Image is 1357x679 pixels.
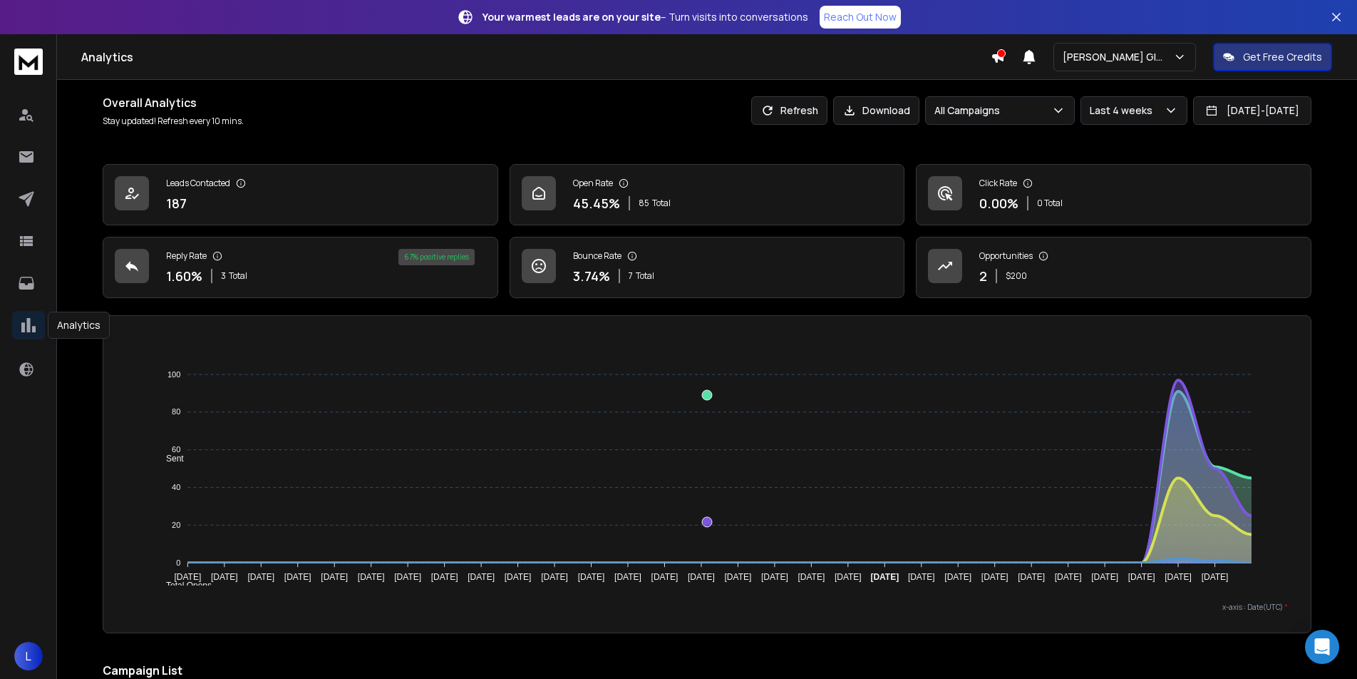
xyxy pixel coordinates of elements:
tspan: [DATE] [358,572,385,582]
tspan: [DATE] [468,572,495,582]
tspan: [DATE] [431,572,458,582]
strong: Your warmest leads are on your site [483,10,661,24]
tspan: [DATE] [1018,572,1045,582]
tspan: [DATE] [505,572,532,582]
tspan: [DATE] [578,572,605,582]
p: x-axis : Date(UTC) [126,602,1288,613]
tspan: [DATE] [541,572,568,582]
tspan: [DATE] [908,572,935,582]
a: Click Rate0.00%0 Total [916,164,1311,225]
a: Reach Out Now [820,6,901,29]
span: 7 [629,270,633,282]
tspan: [DATE] [944,572,971,582]
tspan: [DATE] [211,572,238,582]
p: 3.74 % [573,266,610,286]
span: Total [652,198,671,209]
a: Bounce Rate3.74%7Total [510,237,905,298]
p: Refresh [780,103,818,118]
a: Leads Contacted187 [103,164,498,225]
button: L [14,642,43,670]
tspan: [DATE] [1128,572,1155,582]
tspan: [DATE] [1091,572,1118,582]
span: Total [636,270,654,282]
tspan: 40 [172,483,180,491]
tspan: [DATE] [725,572,752,582]
span: Total Opens [155,581,212,591]
p: Bounce Rate [573,250,621,262]
tspan: 80 [172,408,180,417]
tspan: 0 [176,558,180,567]
p: Reach Out Now [824,10,897,24]
p: All Campaigns [934,103,1006,118]
p: Reply Rate [166,250,207,262]
p: Leads Contacted [166,178,230,189]
p: 0 Total [1037,198,1063,209]
p: Click Rate [979,178,1017,189]
tspan: [DATE] [798,572,825,582]
p: 2 [979,266,987,286]
p: $ 200 [1006,270,1027,282]
tspan: [DATE] [284,572,311,582]
p: Stay updated! Refresh every 10 mins. [103,116,244,127]
tspan: [DATE] [614,572,641,582]
tspan: [DATE] [870,572,899,582]
div: Analytics [48,312,110,339]
tspan: [DATE] [761,572,788,582]
h1: Analytics [81,48,991,66]
a: Opportunities2$200 [916,237,1311,298]
div: Open Intercom Messenger [1305,630,1339,664]
tspan: [DATE] [651,572,678,582]
p: 1.60 % [166,266,202,286]
p: Get Free Credits [1243,50,1322,64]
tspan: [DATE] [1055,572,1082,582]
p: Download [862,103,910,118]
tspan: [DATE] [321,572,348,582]
tspan: [DATE] [174,572,201,582]
button: Download [833,96,919,125]
tspan: [DATE] [1165,572,1192,582]
p: 45.45 % [573,193,620,213]
p: 0.00 % [979,193,1018,213]
button: [DATE]-[DATE] [1193,96,1311,125]
span: 3 [221,270,226,282]
span: Total [229,270,247,282]
tspan: [DATE] [688,572,715,582]
span: 85 [639,198,649,209]
a: Reply Rate1.60%3Total67% positive replies [103,237,498,298]
p: – Turn visits into conversations [483,10,808,24]
p: [PERSON_NAME] Global [1063,50,1173,64]
p: 187 [166,193,187,213]
img: logo [14,48,43,75]
tspan: [DATE] [394,572,421,582]
tspan: [DATE] [1202,572,1229,582]
button: Get Free Credits [1213,43,1332,71]
p: Open Rate [573,178,613,189]
tspan: [DATE] [981,572,1008,582]
tspan: [DATE] [247,572,274,582]
h2: Campaign List [103,662,1311,679]
tspan: [DATE] [835,572,862,582]
div: 67 % positive replies [398,249,475,265]
a: Open Rate45.45%85Total [510,164,905,225]
p: Last 4 weeks [1090,103,1158,118]
span: Sent [155,454,184,464]
tspan: 60 [172,445,180,454]
tspan: 100 [167,370,180,379]
button: Refresh [751,96,827,125]
p: Opportunities [979,250,1033,262]
tspan: 20 [172,521,180,529]
h1: Overall Analytics [103,94,244,111]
